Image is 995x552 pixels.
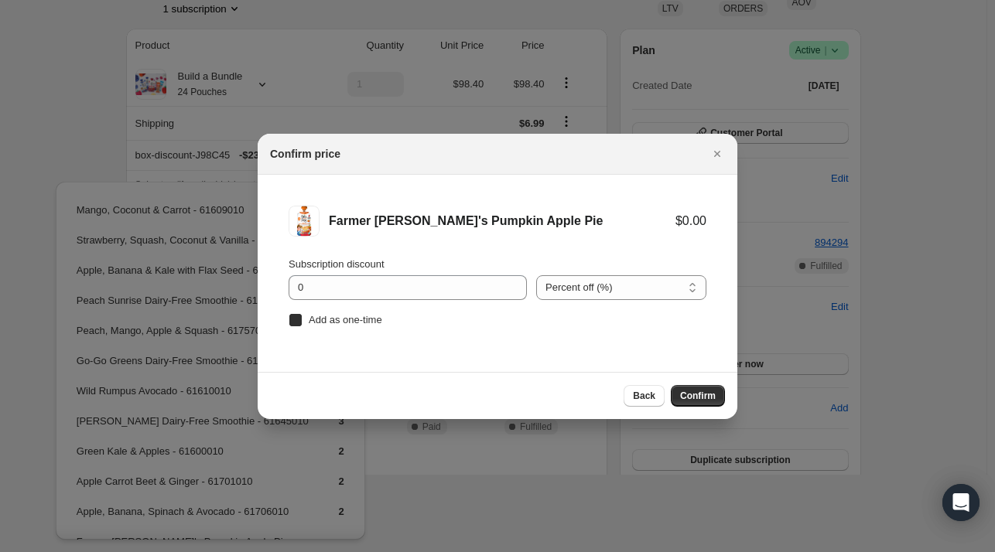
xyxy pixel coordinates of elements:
[270,146,340,162] h2: Confirm price
[633,390,655,402] span: Back
[289,258,385,270] span: Subscription discount
[309,314,382,325] span: Add as one-time
[671,385,725,407] button: Confirm
[624,385,665,407] button: Back
[680,390,716,402] span: Confirm
[329,213,675,229] div: Farmer [PERSON_NAME]'s Pumpkin Apple Pie
[289,206,320,237] img: Farmer Jen's Pumpkin Apple Pie
[675,213,706,229] div: $0.00
[706,143,728,165] button: Close
[942,484,980,521] div: Open Intercom Messenger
